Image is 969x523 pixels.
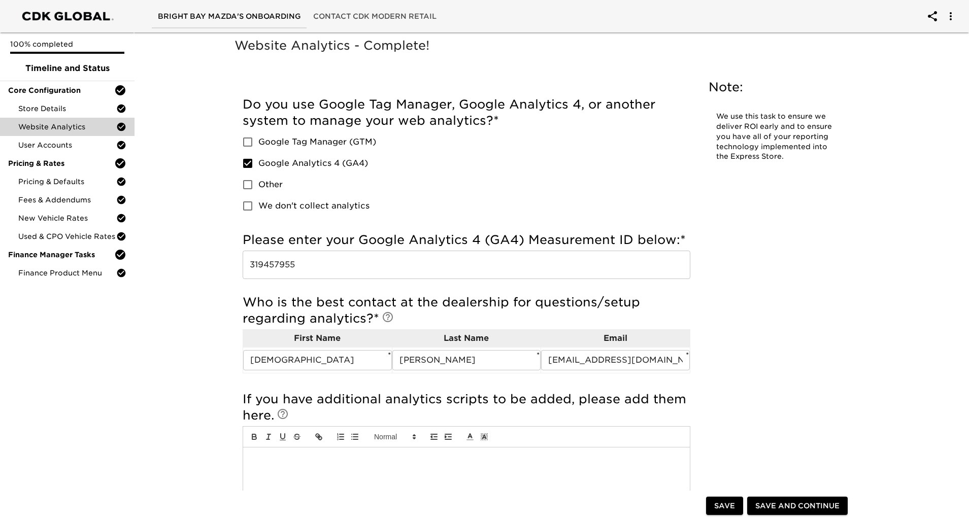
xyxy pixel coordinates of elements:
p: 100% completed [10,39,124,49]
span: Other [258,179,283,191]
p: First Name [243,332,392,344]
span: We don't collect analytics [258,200,370,212]
span: Pricing & Rates [8,158,114,168]
input: Example: G-1234567890 [243,251,690,279]
span: User Accounts [18,140,116,150]
span: Finance Product Menu [18,268,116,278]
span: Timeline and Status [8,62,126,75]
span: Contact CDK Modern Retail [313,10,437,23]
span: Bright Bay Mazda's Onboarding [158,10,301,23]
span: Used & CPO Vehicle Rates [18,231,116,241]
button: Save [706,497,743,515]
span: Pricing & Defaults [18,177,116,187]
span: Google Analytics 4 (GA4) [258,157,368,169]
h5: Please enter your Google Analytics 4 (GA4) Measurement ID below: [243,232,690,248]
span: Save and Continue [755,500,840,512]
span: Fees & Addendums [18,195,116,205]
h5: Website Analytics - Complete! [235,38,860,54]
p: Email [541,332,690,344]
h5: Note: [709,79,846,95]
h5: Who is the best contact at the dealership for questions/setup regarding analytics? [243,294,690,327]
span: Finance Manager Tasks [8,250,114,260]
p: We use this task to ensure we deliver ROI early and to ensure you have all of your reporting tech... [716,112,838,162]
button: account of current user [939,4,963,28]
span: Save [714,500,735,512]
span: Store Details [18,103,116,114]
span: Core Configuration [8,85,114,95]
button: Save and Continue [747,497,848,515]
span: Website Analytics [18,122,116,132]
h5: Do you use Google Tag Manager, Google Analytics 4, or another system to manage your web analytics? [243,96,690,129]
button: account of current user [920,4,945,28]
span: New Vehicle Rates [18,213,116,223]
p: Last Name [392,332,541,344]
span: Google Tag Manager (GTM) [258,136,376,148]
h5: If you have additional analytics scripts to be added, please add them here. [243,391,690,424]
